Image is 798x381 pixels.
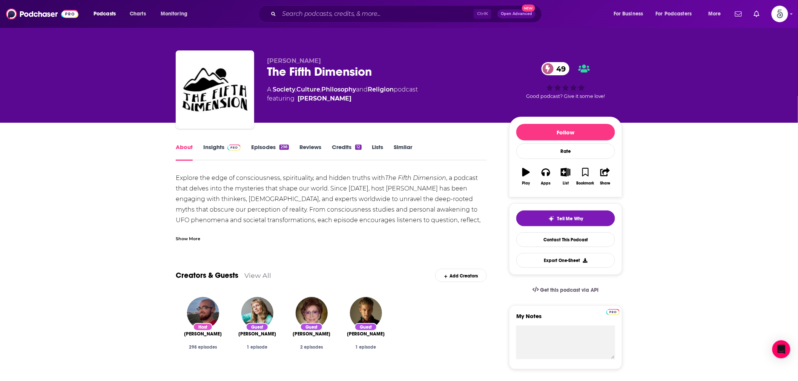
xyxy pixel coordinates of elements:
[321,86,356,93] a: Philosophy
[296,297,328,329] img: Betty Kovacs
[244,271,271,279] a: View All
[385,174,446,181] em: The Fifth Dimension
[614,9,643,19] span: For Business
[290,344,333,350] div: 2 episodes
[273,86,295,93] a: Society
[347,331,385,337] span: [PERSON_NAME]
[651,8,703,20] button: open menu
[227,145,241,151] img: Podchaser Pro
[606,308,620,315] a: Pro website
[516,232,615,247] a: Contact This Podcast
[608,8,653,20] button: open menu
[6,7,78,21] img: Podchaser - Follow, Share and Rate Podcasts
[541,181,551,186] div: Apps
[595,163,615,190] button: Share
[772,6,788,22] button: Show profile menu
[176,173,487,247] div: Explore the edge of consciousness, spirituality, and hidden truths with , a podcast that delves i...
[536,163,556,190] button: Apps
[187,297,219,329] img: Evan McDermod
[267,85,418,103] div: A podcast
[516,163,536,190] button: Play
[246,323,269,331] div: Guest
[88,8,126,20] button: open menu
[300,323,323,331] div: Guest
[350,297,382,329] img: Jeff Garner
[549,62,570,75] span: 49
[556,163,575,190] button: List
[94,9,116,19] span: Podcasts
[526,281,605,299] a: Get this podcast via API
[772,6,788,22] span: Logged in as Spiral5-G2
[265,5,549,23] div: Search podcasts, credits, & more...
[372,143,384,161] a: Lists
[540,287,599,293] span: Get this podcast via API
[435,269,487,282] div: Add Creators
[251,143,289,161] a: Episodes298
[526,93,605,99] span: Good podcast? Give it some love!
[708,9,721,19] span: More
[345,344,387,350] div: 1 episode
[356,86,368,93] span: and
[238,331,276,337] span: [PERSON_NAME]
[516,210,615,226] button: tell me why sparkleTell Me Why
[516,253,615,268] button: Export One-Sheet
[751,8,763,20] a: Show notifications dropdown
[332,143,361,161] a: Credits12
[184,331,222,337] a: Evan McDermod
[161,9,187,19] span: Monitoring
[293,331,330,337] span: [PERSON_NAME]
[516,124,615,140] button: Follow
[176,271,238,280] a: Creators & Guests
[557,216,583,222] span: Tell Me Why
[176,143,193,161] a: About
[368,86,394,93] a: Religion
[548,216,554,222] img: tell me why sparkle
[298,94,351,103] a: Evan McDermod
[509,57,622,104] div: 49Good podcast? Give it some love!
[516,143,615,159] div: Rate
[600,181,610,186] div: Share
[299,143,321,161] a: Reviews
[474,9,491,19] span: Ctrl K
[732,8,745,20] a: Show notifications dropdown
[155,8,197,20] button: open menu
[125,8,150,20] a: Charts
[516,312,615,326] label: My Notes
[606,309,620,315] img: Podchaser Pro
[497,9,536,18] button: Open AdvancedNew
[522,181,530,186] div: Play
[177,52,253,127] img: The Fifth Dimension
[295,86,296,93] span: ,
[772,340,790,358] div: Open Intercom Messenger
[241,297,273,329] img: Lorna Rose
[563,181,569,186] div: List
[296,86,320,93] a: Culture
[279,145,289,150] div: 298
[577,181,594,186] div: Bookmark
[182,344,224,350] div: 298 episodes
[238,331,276,337] a: Lorna Rose
[193,323,213,331] div: Host
[320,86,321,93] span: ,
[394,143,413,161] a: Similar
[236,344,278,350] div: 1 episode
[354,323,377,331] div: Guest
[355,145,361,150] div: 12
[267,57,321,64] span: [PERSON_NAME]
[703,8,730,20] button: open menu
[656,9,692,19] span: For Podcasters
[347,331,385,337] a: Jeff Garner
[501,12,532,16] span: Open Advanced
[279,8,474,20] input: Search podcasts, credits, & more...
[542,62,570,75] a: 49
[267,94,418,103] span: featuring
[575,163,595,190] button: Bookmark
[203,143,241,161] a: InsightsPodchaser Pro
[293,331,330,337] a: Betty Kovacs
